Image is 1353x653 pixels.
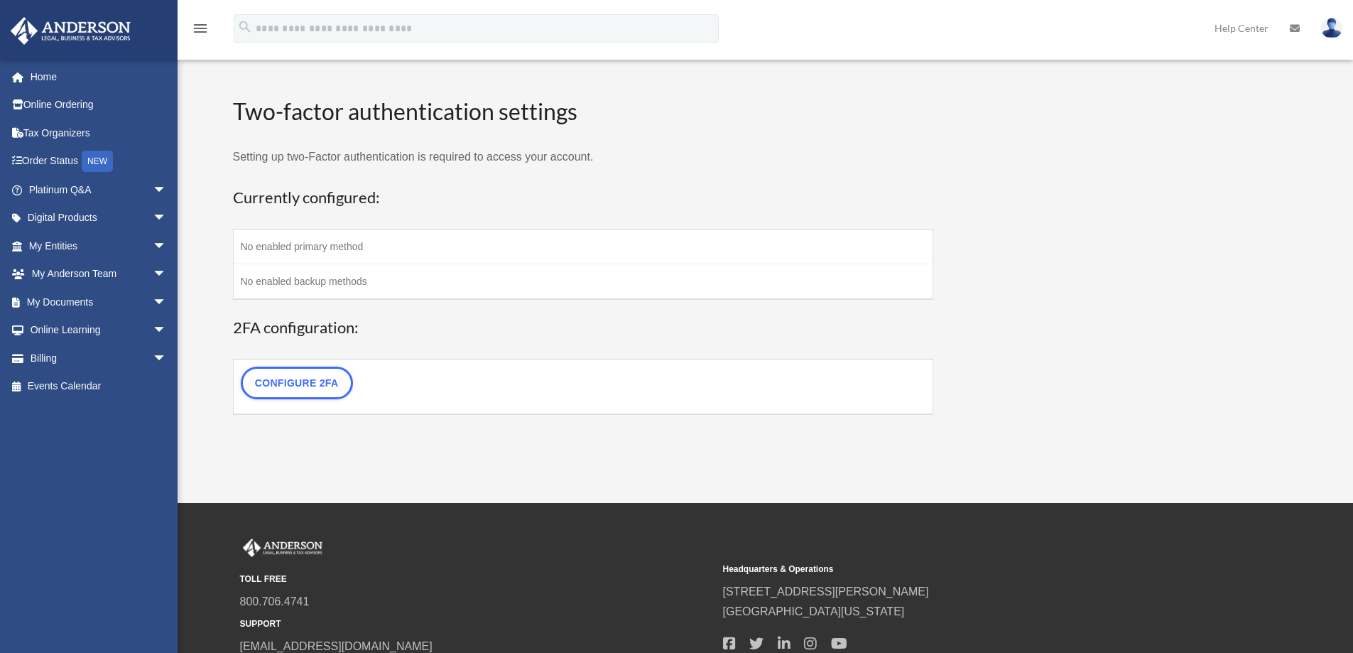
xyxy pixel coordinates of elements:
[240,640,433,652] a: [EMAIL_ADDRESS][DOMAIN_NAME]
[153,232,181,261] span: arrow_drop_down
[233,264,933,300] td: No enabled backup methods
[10,288,188,316] a: My Documentsarrow_drop_down
[723,562,1196,577] small: Headquarters & Operations
[10,204,188,232] a: Digital Productsarrow_drop_down
[237,19,253,35] i: search
[153,288,181,317] span: arrow_drop_down
[10,63,188,91] a: Home
[153,344,181,373] span: arrow_drop_down
[153,260,181,289] span: arrow_drop_down
[10,260,188,288] a: My Anderson Teamarrow_drop_down
[233,96,934,128] h2: Two-factor authentication settings
[240,617,713,632] small: SUPPORT
[233,147,934,167] p: Setting up two-Factor authentication is required to access your account.
[10,147,188,176] a: Order StatusNEW
[1321,18,1342,38] img: User Pic
[192,20,209,37] i: menu
[240,539,325,557] img: Anderson Advisors Platinum Portal
[153,316,181,345] span: arrow_drop_down
[153,176,181,205] span: arrow_drop_down
[10,344,188,372] a: Billingarrow_drop_down
[6,17,135,45] img: Anderson Advisors Platinum Portal
[233,230,933,264] td: No enabled primary method
[10,176,188,204] a: Platinum Q&Aarrow_drop_down
[82,151,113,172] div: NEW
[723,605,905,617] a: [GEOGRAPHIC_DATA][US_STATE]
[233,187,934,209] h3: Currently configured:
[233,317,934,339] h3: 2FA configuration:
[723,585,929,598] a: [STREET_ADDRESS][PERSON_NAME]
[10,316,188,345] a: Online Learningarrow_drop_down
[240,572,713,587] small: TOLL FREE
[10,232,188,260] a: My Entitiesarrow_drop_down
[192,25,209,37] a: menu
[240,595,310,608] a: 800.706.4741
[153,204,181,233] span: arrow_drop_down
[10,372,188,401] a: Events Calendar
[10,91,188,119] a: Online Ordering
[10,119,188,147] a: Tax Organizers
[241,367,353,399] a: Configure 2FA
